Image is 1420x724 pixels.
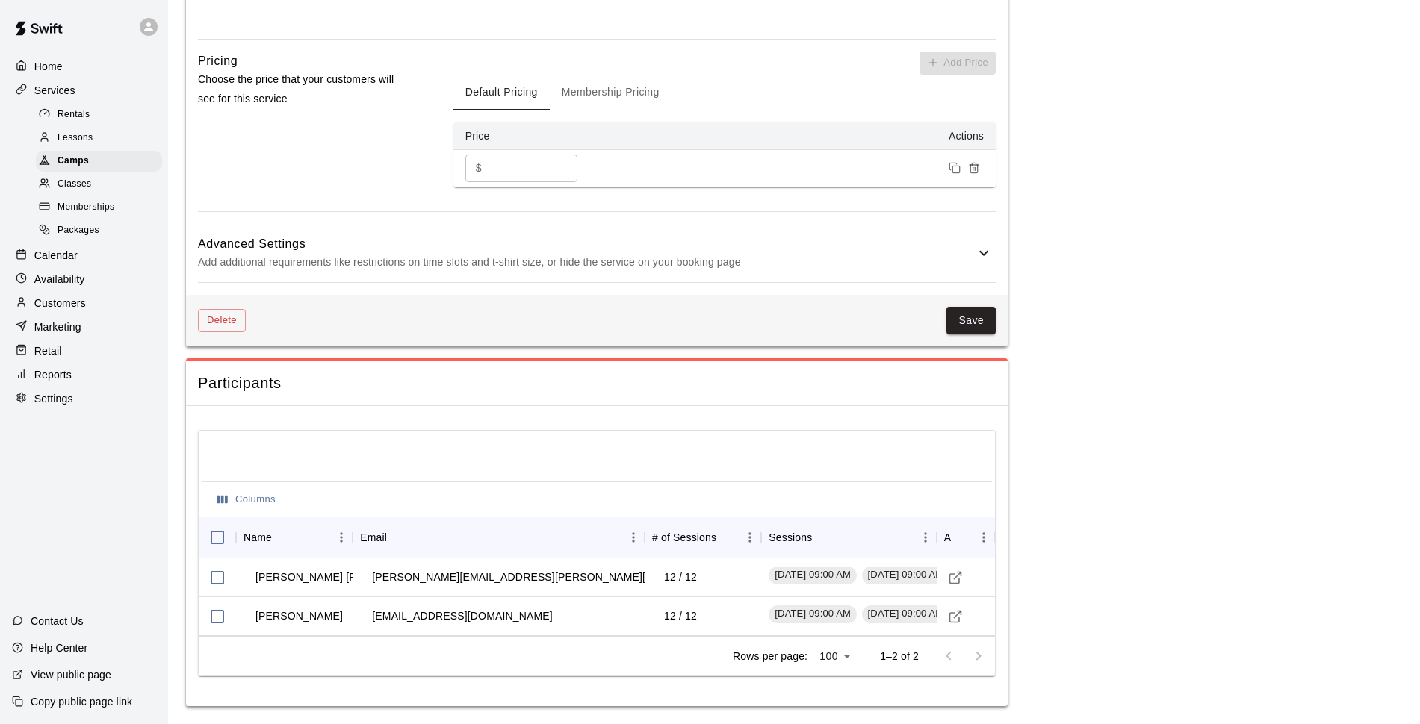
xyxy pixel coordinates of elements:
a: Visit customer profile [944,567,967,589]
span: Camps [58,154,89,169]
div: Email [353,517,645,558]
button: Save [946,307,996,334]
a: Visit customer profile [944,605,967,628]
p: Contact Us [31,614,84,628]
p: Customers [34,296,86,310]
span: [DATE] 09:00 AM [769,607,857,621]
a: Camps [36,150,168,173]
span: [DATE] 09:00 AM [769,568,857,582]
p: Add additional requirements like restrictions on time slots and t-shirt size, or hide the service... [198,253,975,272]
button: Sort [387,527,408,548]
span: Memberships [58,200,114,215]
button: Sort [716,527,737,548]
button: Remove price [964,158,984,178]
p: Choose the price that your customers will see for this service [198,70,406,107]
a: Customers [12,292,156,314]
h6: Advanced Settings [198,234,975,254]
p: Help Center [31,640,87,655]
a: Retail [12,340,156,362]
td: 12 / 12 [652,596,709,636]
a: Marketing [12,316,156,338]
p: $ [476,160,482,176]
div: Advanced SettingsAdd additional requirements like restrictions on time slots and t-shirt size, or... [198,224,996,283]
th: Actions [603,122,996,150]
a: Reports [12,363,156,386]
p: Services [34,83,75,98]
div: # of Sessions [645,517,761,558]
button: Delete [198,309,246,332]
a: Rentals [36,103,168,126]
button: Sort [812,527,833,548]
button: Menu [973,526,995,549]
p: Availability [34,272,85,287]
td: 12 / 12 [652,558,709,597]
span: Classes [58,177,91,192]
div: Name [236,517,353,558]
h6: Pricing [198,52,238,71]
p: View public page [31,667,111,682]
a: Services [12,79,156,102]
td: [PERSON_NAME] [PERSON_NAME] [244,558,445,597]
span: [DATE] 09:00 AM [862,568,950,582]
a: Calendar [12,244,156,266]
p: Rows per page: [733,649,807,664]
button: Duplicate price [945,158,964,178]
button: Membership Pricing [550,75,672,110]
div: Classes [36,174,162,195]
td: [PERSON_NAME] [244,596,355,636]
p: Reports [34,367,72,382]
button: Select columns [214,488,279,511]
button: Menu [914,526,937,549]
p: Settings [34,391,73,406]
td: [PERSON_NAME][EMAIL_ADDRESS][PERSON_NAME][DOMAIN_NAME] [360,558,740,597]
div: # of Sessions [652,517,716,558]
a: Packages [36,219,168,243]
p: Home [34,59,63,74]
div: Rentals [36,104,162,125]
td: [EMAIL_ADDRESS][DOMAIN_NAME] [360,596,564,636]
span: Packages [58,223,99,238]
p: Copy public page link [31,694,132,709]
p: Calendar [34,248,78,263]
div: Sessions [769,517,812,558]
button: Menu [739,526,761,549]
div: Sessions [761,517,936,558]
th: Price [453,122,603,150]
span: Lessons [58,131,93,146]
a: Memberships [36,196,168,219]
a: Availability [12,268,156,290]
p: 1–2 of 2 [880,649,919,664]
button: Menu [330,526,353,549]
div: Actions [944,517,952,558]
button: Sort [952,527,973,548]
div: Packages [36,220,162,241]
p: Marketing [34,319,81,334]
div: Email [360,517,387,558]
div: Actions [937,517,995,558]
p: Retail [34,343,62,358]
button: Menu [622,526,645,549]
div: Memberships [36,197,162,218]
a: Home [12,55,156,78]
div: 100 [813,646,856,667]
div: Name [244,517,272,558]
span: Participants [198,373,996,393]
a: Classes [36,173,168,196]
span: Rentals [58,107,90,122]
div: Camps [36,151,162,172]
div: Lessons [36,128,162,149]
button: Sort [272,527,293,548]
button: Default Pricing [453,75,550,110]
span: [DATE] 09:00 AM [862,607,950,621]
a: Settings [12,387,156,410]
a: Lessons [36,126,168,149]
